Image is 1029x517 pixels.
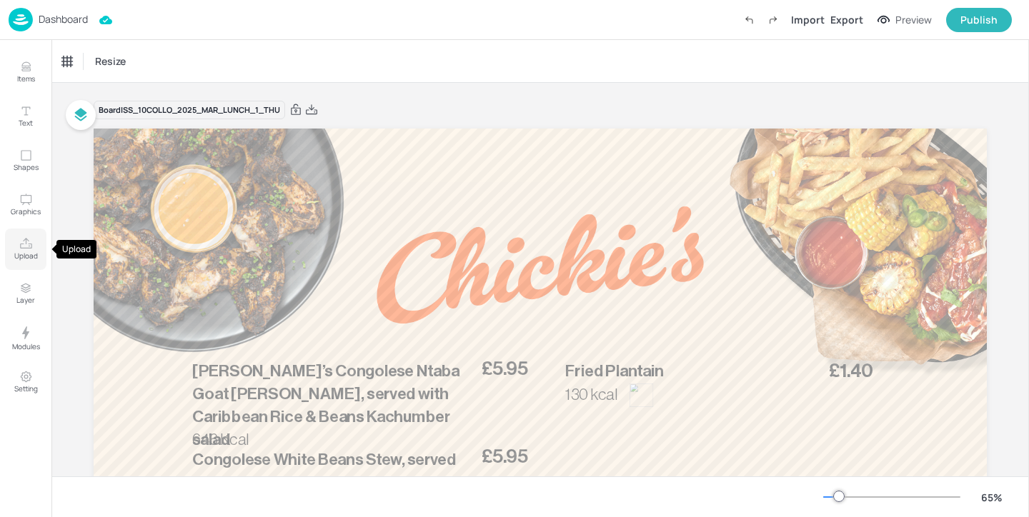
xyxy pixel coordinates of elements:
span: [PERSON_NAME]’s Congolese Ntaba Goat [PERSON_NAME], served with Caribbean Rice & Beans Kachumber ... [192,363,459,447]
label: Redo (Ctrl + Y) [761,8,785,32]
div: Preview [895,12,932,28]
span: £5.95 [482,447,528,466]
button: Publish [946,8,1012,32]
span: 130 kcal [565,386,617,403]
div: Board ISS_10COLLO_2025_MAR_LUNCH_1_THU [94,101,285,120]
div: 65 % [975,490,1009,505]
span: 646 Kcal [192,431,249,448]
span: £5.95 [482,360,528,378]
span: Fried Plantain [565,363,663,379]
div: Publish [960,12,998,28]
p: Dashboard [39,14,88,24]
div: Upload [56,240,96,258]
button: Preview [869,9,940,31]
div: Export [830,12,863,27]
span: Congolese White Beans Stew, served with Caribbean Rice & Beans Kachumber salad [192,451,455,513]
img: logo-86c26b7e.jpg [9,8,33,31]
span: £1.40 [829,362,873,381]
span: Resize [92,54,129,69]
div: Import [791,12,825,27]
label: Undo (Ctrl + Z) [737,8,761,32]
